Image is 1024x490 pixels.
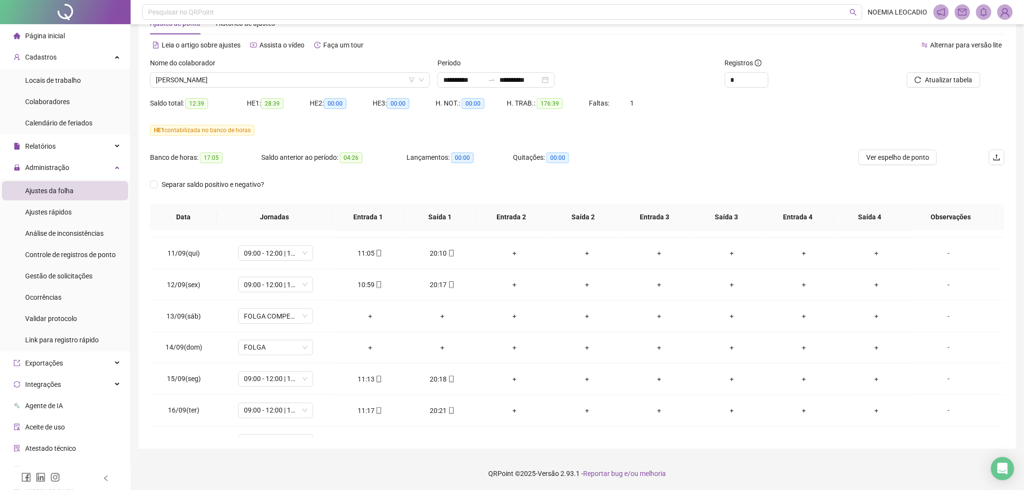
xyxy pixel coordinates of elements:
[486,374,543,384] div: +
[776,342,832,353] div: +
[486,248,543,259] div: +
[314,42,321,48] span: history
[14,424,20,430] span: audit
[547,204,619,230] th: Saída 2
[776,248,832,259] div: +
[259,41,304,49] span: Assista o vídeo
[25,336,99,344] span: Link para registro rápido
[342,437,398,447] div: 11:30
[558,342,615,353] div: +
[486,437,543,447] div: +
[342,374,398,384] div: 11:13
[25,315,77,322] span: Validar protocolo
[437,58,467,68] label: Período
[834,204,905,230] th: Saída 4
[414,405,471,416] div: 20:21
[993,153,1001,161] span: upload
[546,153,569,163] span: 00:00
[375,281,382,288] span: mobile
[200,153,223,163] span: 17:05
[217,204,332,230] th: Jornadas
[755,60,762,66] span: info-circle
[920,248,978,259] div: -
[150,204,217,230] th: Data
[776,374,832,384] div: +
[185,98,208,109] span: 12:39
[850,9,857,16] span: search
[703,405,760,416] div: +
[991,457,1014,480] div: Open Intercom Messenger
[150,152,261,163] div: Banco de horas:
[589,99,611,107] span: Faltas:
[25,164,69,171] span: Administração
[25,230,104,237] span: Análise de inconsistências
[630,99,634,107] span: 1
[244,435,307,449] span: 09:00 - 12:00 | 14:00 - 19:00
[486,342,543,353] div: +
[166,344,202,352] span: 14/09(dom)
[375,376,382,383] span: mobile
[913,212,989,222] span: Observações
[324,98,346,109] span: 00:00
[310,98,373,109] div: HE 2:
[979,8,988,16] span: bell
[414,279,471,290] div: 20:17
[167,281,200,289] span: 12/09(sex)
[538,470,559,477] span: Versão
[631,248,688,259] div: +
[558,311,615,322] div: +
[409,77,415,83] span: filter
[261,98,284,109] span: 28:39
[907,72,980,88] button: Atualizar tabela
[25,293,61,301] span: Ocorrências
[937,8,946,16] span: notification
[631,279,688,290] div: +
[451,153,474,163] span: 00:00
[691,204,762,230] th: Saída 3
[920,437,978,447] div: -
[14,143,20,150] span: file
[373,98,436,109] div: HE 3:
[631,437,688,447] div: +
[414,248,471,259] div: 20:10
[14,164,20,171] span: lock
[168,407,199,414] span: 16/09(ter)
[25,142,56,150] span: Relatórios
[25,402,63,410] span: Agente de IA
[166,312,201,320] span: 13/09(sáb)
[486,279,543,290] div: +
[920,279,978,290] div: -
[25,359,63,367] span: Exportações
[21,473,31,482] span: facebook
[462,98,484,109] span: 00:00
[103,475,109,482] span: left
[436,98,507,109] div: H. NOT.:
[776,437,832,447] div: +
[848,311,904,322] div: +
[703,311,760,322] div: +
[14,54,20,61] span: user-add
[619,204,691,230] th: Entrada 3
[725,58,762,68] span: Registros
[703,342,760,353] div: +
[244,340,307,355] span: FOLGA
[342,248,398,259] div: 11:05
[342,311,398,322] div: +
[776,405,832,416] div: +
[476,204,547,230] th: Entrada 2
[958,8,967,16] span: mail
[167,249,200,257] span: 11/09(qui)
[25,53,57,61] span: Cadastros
[414,311,471,322] div: +
[848,405,904,416] div: +
[848,437,904,447] div: +
[25,272,92,280] span: Gestão de solicitações
[920,405,978,416] div: -
[414,342,471,353] div: +
[631,342,688,353] div: +
[447,407,455,414] span: mobile
[244,309,307,323] span: FOLGA COMPENSATÓRIA
[776,311,832,322] div: +
[340,153,362,163] span: 04:26
[920,342,978,353] div: -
